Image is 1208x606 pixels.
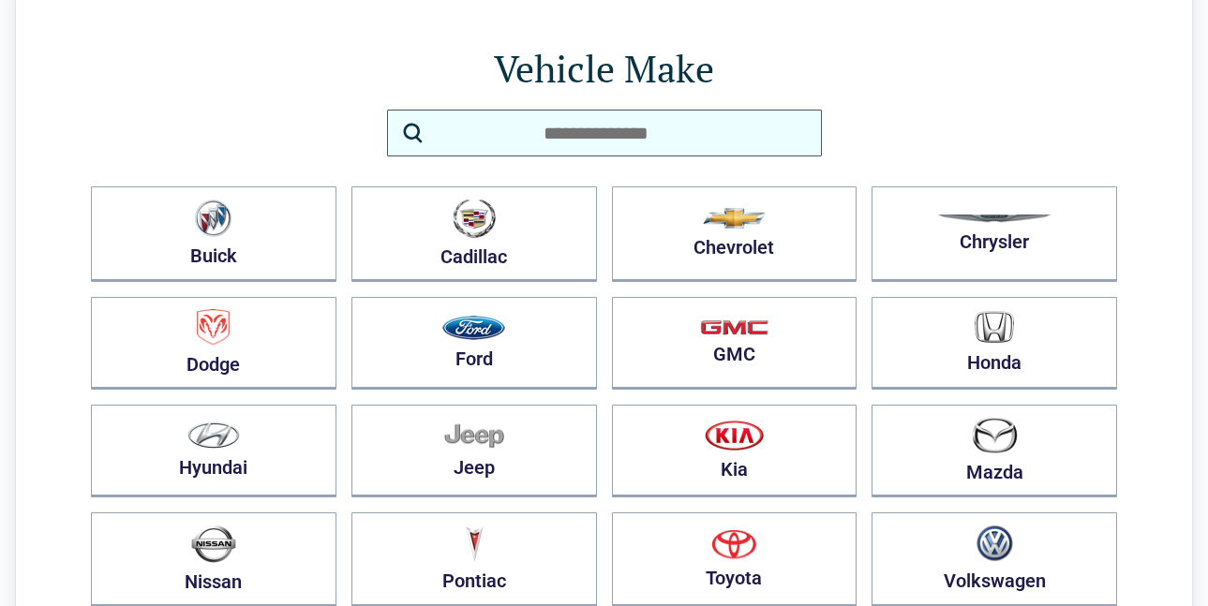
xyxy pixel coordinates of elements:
[91,42,1117,95] h1: Vehicle Make
[351,186,597,282] button: Cadillac
[872,405,1117,497] button: Mazda
[872,186,1117,282] button: Chrysler
[351,405,597,497] button: Jeep
[91,405,336,497] button: Hyundai
[612,405,858,497] button: Kia
[91,186,336,282] button: Buick
[351,297,597,390] button: Ford
[612,186,858,282] button: Chevrolet
[612,297,858,390] button: GMC
[91,297,336,390] button: Dodge
[872,297,1117,390] button: Honda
